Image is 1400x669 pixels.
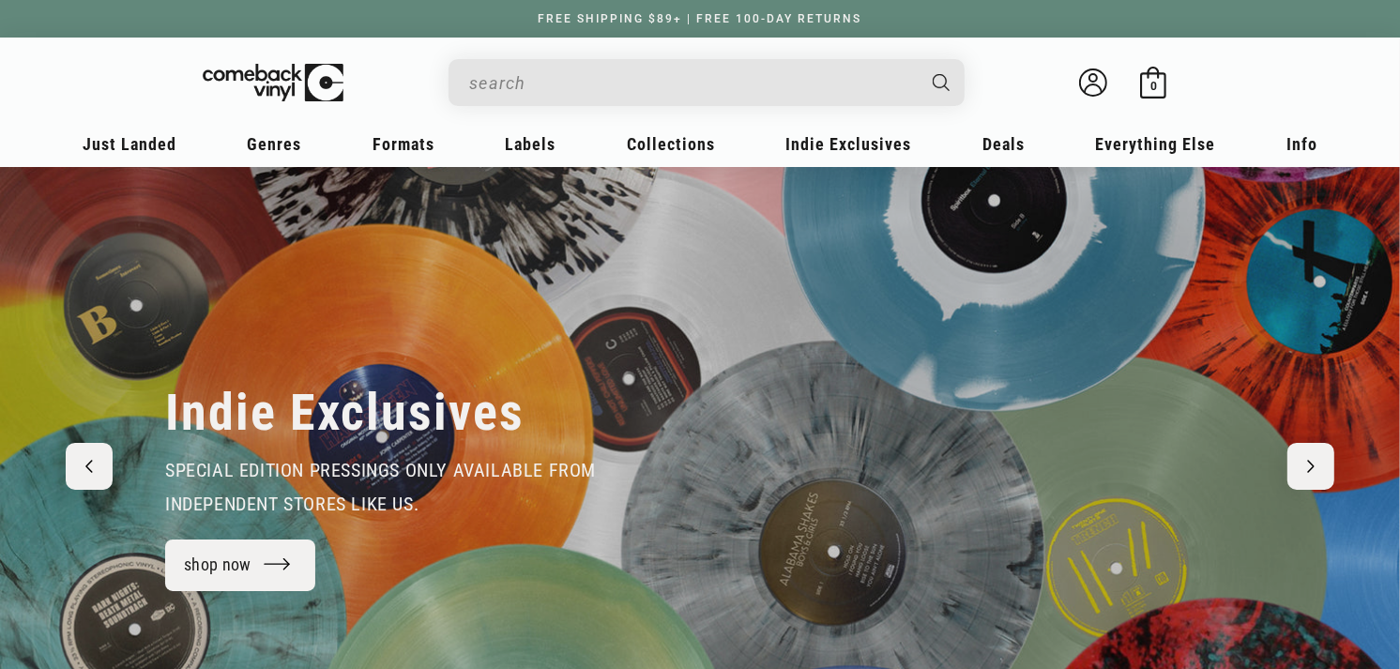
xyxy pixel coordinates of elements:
[982,134,1025,154] span: Deals
[165,540,315,591] a: shop now
[1096,134,1216,154] span: Everything Else
[520,12,881,25] a: FREE SHIPPING $89+ | FREE 100-DAY RETURNS
[248,134,302,154] span: Genres
[165,459,596,515] span: special edition pressings only available from independent stores like us.
[469,64,914,102] input: When autocomplete results are available use up and down arrows to review and enter to select
[917,59,967,106] button: Search
[1150,80,1157,94] span: 0
[627,134,715,154] span: Collections
[786,134,912,154] span: Indie Exclusives
[506,134,556,154] span: Labels
[373,134,434,154] span: Formats
[449,59,965,106] div: Search
[165,382,525,444] h2: Indie Exclusives
[1286,134,1317,154] span: Info
[66,443,113,490] button: Previous slide
[83,134,176,154] span: Just Landed
[1287,443,1334,490] button: Next slide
